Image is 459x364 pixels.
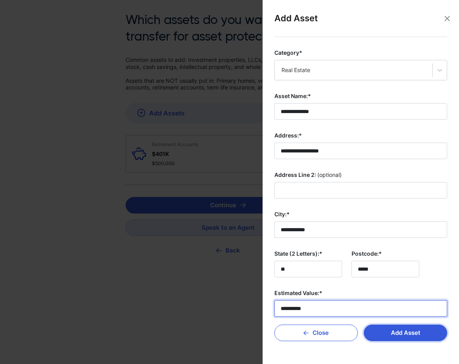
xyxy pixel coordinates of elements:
[274,210,447,218] label: City:*
[274,171,447,179] label: Address Line 2:
[352,250,419,258] label: Postcode:*
[274,132,447,139] label: Address:*
[274,92,447,100] label: Asset Name:*
[274,250,342,258] label: State (2 Letters):*
[281,66,426,74] div: Real Estate
[444,15,450,22] button: Close
[317,171,342,179] span: (optional)
[364,325,447,341] button: Add Asset
[274,12,447,37] div: Add Asset
[274,289,447,297] label: Estimated Value:*
[274,325,358,341] button: Close
[274,49,447,57] label: Category*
